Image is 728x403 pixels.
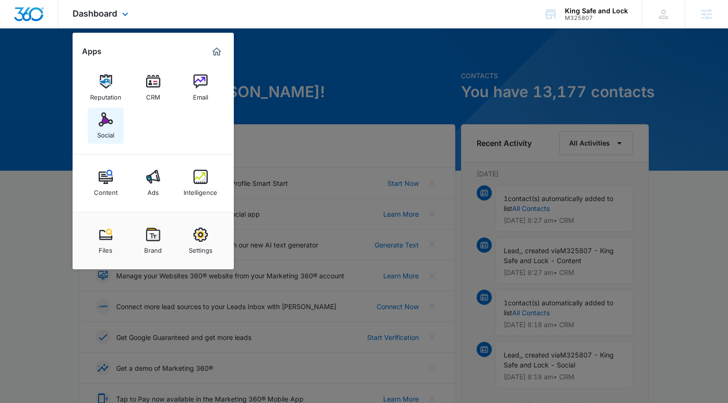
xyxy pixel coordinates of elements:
[135,165,171,201] a: Ads
[88,70,124,106] a: Reputation
[90,89,121,101] div: Reputation
[209,44,224,59] a: Marketing 360® Dashboard
[183,223,219,259] a: Settings
[144,242,162,254] div: Brand
[88,108,124,144] a: Social
[146,89,160,101] div: CRM
[189,242,212,254] div: Settings
[147,184,159,196] div: Ads
[565,15,628,21] div: account id
[99,242,112,254] div: Files
[88,223,124,259] a: Files
[193,89,208,101] div: Email
[88,165,124,201] a: Content
[94,184,118,196] div: Content
[135,223,171,259] a: Brand
[184,184,217,196] div: Intelligence
[565,7,628,15] div: account name
[135,70,171,106] a: CRM
[183,70,219,106] a: Email
[82,47,101,56] h2: Apps
[73,9,117,18] span: Dashboard
[183,165,219,201] a: Intelligence
[97,127,114,139] div: Social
